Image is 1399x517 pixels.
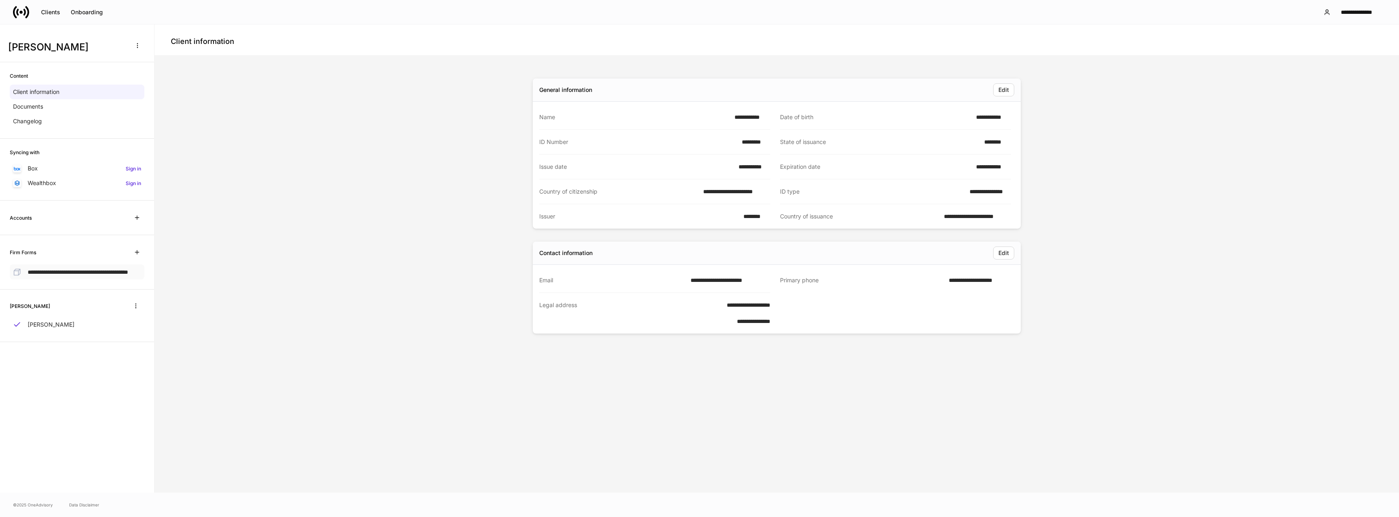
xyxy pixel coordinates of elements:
[539,113,730,121] div: Name
[539,188,698,196] div: Country of citizenship
[780,138,979,146] div: State of issuance
[10,148,39,156] h6: Syncing with
[28,321,74,329] p: [PERSON_NAME]
[10,214,32,222] h6: Accounts
[780,163,971,171] div: Expiration date
[8,41,126,54] h3: [PERSON_NAME]
[993,247,1014,260] button: Edit
[998,250,1009,256] div: Edit
[10,161,144,176] a: BoxSign in
[10,302,50,310] h6: [PERSON_NAME]
[13,103,43,111] p: Documents
[780,113,971,121] div: Date of birth
[28,164,38,172] p: Box
[10,249,36,256] h6: Firm Forms
[780,276,944,285] div: Primary phone
[14,167,20,170] img: oYqM9ojoZLfzCHUefNbBcWHcyDPbQKagtYciMC8pFl3iZXy3dU33Uwy+706y+0q2uJ1ghNQf2OIHrSh50tUd9HaB5oMc62p0G...
[65,6,108,19] button: Onboarding
[69,502,99,508] a: Data Disclaimer
[993,83,1014,96] button: Edit
[539,249,593,257] div: Contact information
[13,117,42,125] p: Changelog
[10,317,144,332] a: [PERSON_NAME]
[71,9,103,15] div: Onboarding
[10,72,28,80] h6: Content
[10,85,144,99] a: Client information
[126,165,141,172] h6: Sign in
[126,179,141,187] h6: Sign in
[13,88,59,96] p: Client information
[28,179,56,187] p: Wealthbox
[10,176,144,190] a: WealthboxSign in
[13,502,53,508] span: © 2025 OneAdvisory
[539,301,702,325] div: Legal address
[539,86,592,94] div: General information
[539,163,734,171] div: Issue date
[10,99,144,114] a: Documents
[539,212,739,220] div: Issuer
[10,114,144,129] a: Changelog
[41,9,60,15] div: Clients
[780,188,965,196] div: ID type
[539,138,737,146] div: ID Number
[36,6,65,19] button: Clients
[171,37,234,46] h4: Client information
[539,276,686,284] div: Email
[780,212,939,220] div: Country of issuance
[998,87,1009,93] div: Edit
